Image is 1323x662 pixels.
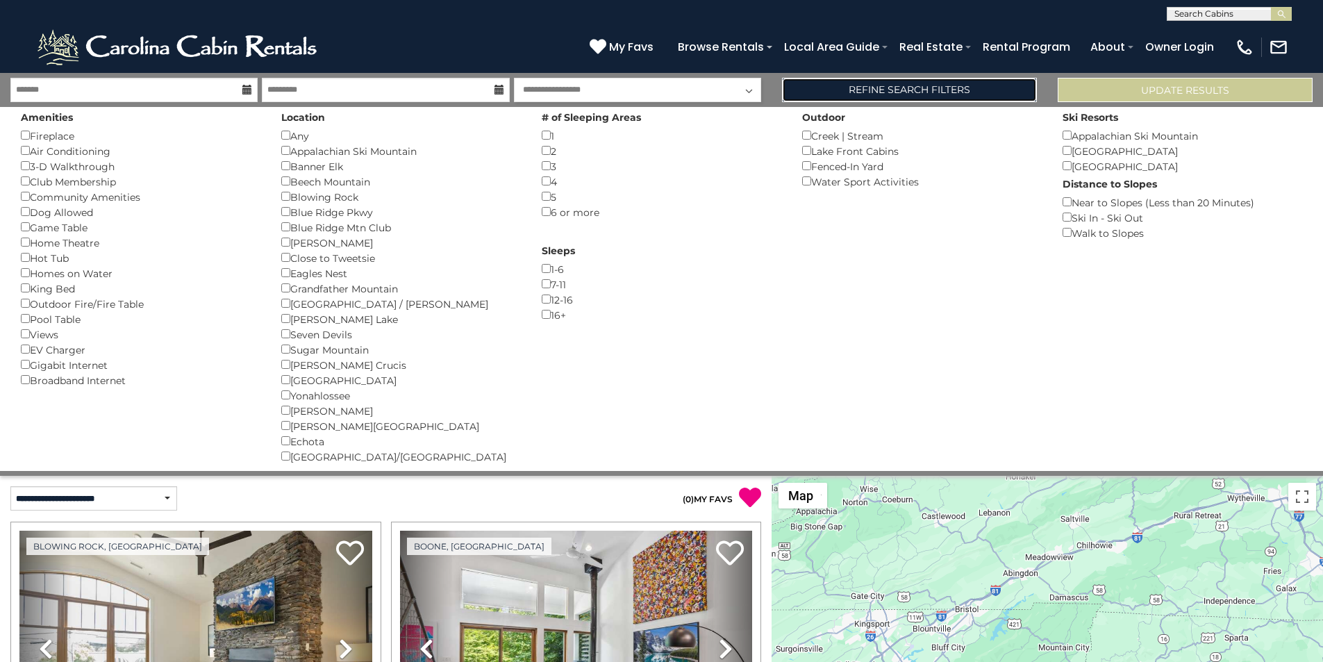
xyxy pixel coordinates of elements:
[542,143,781,158] div: 2
[21,281,260,296] div: King Bed
[779,483,827,508] button: Change map style
[542,174,781,189] div: 4
[281,143,521,158] div: Appalachian Ski Mountain
[1063,143,1302,158] div: [GEOGRAPHIC_DATA]
[281,433,521,449] div: Echota
[21,372,260,388] div: Broadband Internet
[1235,38,1254,57] img: phone-regular-white.png
[281,388,521,403] div: Yonahlossee
[1063,110,1118,124] label: Ski Resorts
[281,311,521,326] div: [PERSON_NAME] Lake
[1058,78,1313,102] button: Update Results
[542,128,781,143] div: 1
[1063,225,1302,240] div: Walk to Slopes
[407,538,551,555] a: Boone, [GEOGRAPHIC_DATA]
[21,235,260,250] div: Home Theatre
[542,110,641,124] label: # of Sleeping Areas
[1063,210,1302,225] div: Ski In - Ski Out
[281,128,521,143] div: Any
[1063,158,1302,174] div: [GEOGRAPHIC_DATA]
[782,78,1037,102] a: Refine Search Filters
[281,265,521,281] div: Eagles Nest
[281,204,521,220] div: Blue Ridge Pkwy
[281,158,521,174] div: Banner Elk
[281,110,325,124] label: Location
[683,494,733,504] a: (0)MY FAVS
[281,174,521,189] div: Beech Mountain
[777,35,886,59] a: Local Area Guide
[1138,35,1221,59] a: Owner Login
[1063,195,1302,210] div: Near to Slopes (Less than 20 Minutes)
[281,235,521,250] div: [PERSON_NAME]
[685,494,691,504] span: 0
[1269,38,1288,57] img: mail-regular-white.png
[1063,128,1302,143] div: Appalachian Ski Mountain
[1083,35,1132,59] a: About
[976,35,1077,59] a: Rental Program
[542,189,781,204] div: 5
[542,307,781,322] div: 16+
[281,449,521,464] div: [GEOGRAPHIC_DATA]/[GEOGRAPHIC_DATA]
[802,128,1042,143] div: Creek | Stream
[21,357,260,372] div: Gigabit Internet
[542,244,575,258] label: Sleeps
[21,265,260,281] div: Homes on Water
[1063,177,1157,191] label: Distance to Slopes
[21,204,260,220] div: Dog Allowed
[892,35,970,59] a: Real Estate
[788,488,813,503] span: Map
[21,143,260,158] div: Air Conditioning
[21,110,73,124] label: Amenities
[802,143,1042,158] div: Lake Front Cabins
[281,403,521,418] div: [PERSON_NAME]
[26,538,209,555] a: Blowing Rock, [GEOGRAPHIC_DATA]
[802,110,845,124] label: Outdoor
[683,494,694,504] span: ( )
[281,189,521,204] div: Blowing Rock
[542,276,781,292] div: 7-11
[21,189,260,204] div: Community Amenities
[281,357,521,372] div: [PERSON_NAME] Crucis
[281,372,521,388] div: [GEOGRAPHIC_DATA]
[35,26,323,68] img: White-1-2.png
[21,311,260,326] div: Pool Table
[21,128,260,143] div: Fireplace
[21,158,260,174] div: 3-D Walkthrough
[336,539,364,569] a: Add to favorites
[542,292,781,307] div: 12-16
[21,220,260,235] div: Game Table
[802,174,1042,189] div: Water Sport Activities
[21,296,260,311] div: Outdoor Fire/Fire Table
[281,296,521,311] div: [GEOGRAPHIC_DATA] / [PERSON_NAME]
[281,220,521,235] div: Blue Ridge Mtn Club
[21,250,260,265] div: Hot Tub
[21,326,260,342] div: Views
[281,418,521,433] div: [PERSON_NAME][GEOGRAPHIC_DATA]
[21,174,260,189] div: Club Membership
[281,250,521,265] div: Close to Tweetsie
[609,38,654,56] span: My Favs
[281,326,521,342] div: Seven Devils
[716,539,744,569] a: Add to favorites
[590,38,657,56] a: My Favs
[542,261,781,276] div: 1-6
[281,281,521,296] div: Grandfather Mountain
[542,158,781,174] div: 3
[1288,483,1316,511] button: Toggle fullscreen view
[281,342,521,357] div: Sugar Mountain
[802,158,1042,174] div: Fenced-In Yard
[21,342,260,357] div: EV Charger
[671,35,771,59] a: Browse Rentals
[542,204,781,220] div: 6 or more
